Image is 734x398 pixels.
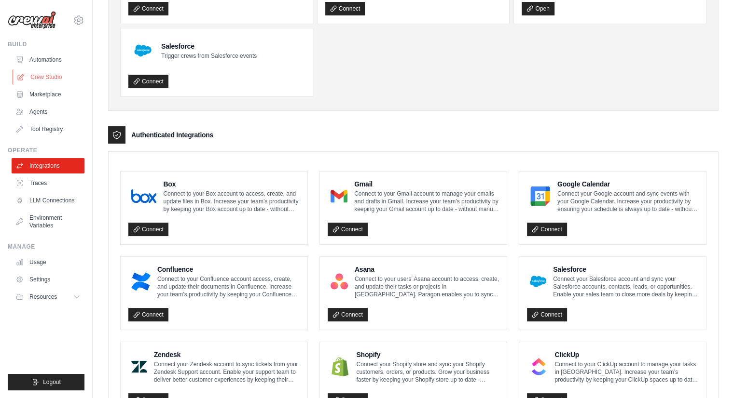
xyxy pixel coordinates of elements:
a: Connect [128,2,168,15]
h3: Authenticated Integrations [131,130,213,140]
a: Connect [527,308,567,321]
h4: Asana [355,265,499,274]
a: Tool Registry [12,121,84,137]
a: Connect [325,2,365,15]
p: Connect your Shopify store and sync your Shopify customers, orders, or products. Grow your busine... [356,360,499,384]
a: Connect [128,223,168,236]
img: Zendesk Logo [131,357,147,376]
a: Environment Variables [12,210,84,233]
p: Trigger crews from Salesforce events [161,52,257,60]
a: Connect [128,308,168,321]
h4: Zendesk [154,350,300,359]
h4: Shopify [356,350,499,359]
a: Agents [12,104,84,119]
p: Connect to your users’ Asana account to access, create, and update their tasks or projects in [GE... [355,275,499,298]
h4: Box [163,179,300,189]
a: Connect [328,308,368,321]
img: Google Calendar Logo [530,186,551,206]
h4: ClickUp [554,350,698,359]
p: Connect to your Confluence account access, create, and update their documents in Confluence. Incr... [157,275,300,298]
h4: Salesforce [161,41,257,51]
img: ClickUp Logo [530,357,548,376]
img: Box Logo [131,186,156,206]
div: Operate [8,146,84,154]
div: Manage [8,243,84,251]
a: LLM Connections [12,193,84,208]
span: Logout [43,378,61,386]
img: Shopify Logo [331,357,349,376]
img: Gmail Logo [331,186,347,206]
img: Logo [8,11,56,29]
p: Connect your Google account and sync events with your Google Calendar. Increase your productivity... [557,190,698,213]
p: Connect your Salesforce account and sync your Salesforce accounts, contacts, leads, or opportunit... [553,275,698,298]
a: Connect [328,223,368,236]
a: Connect [128,75,168,88]
p: Connect to your Gmail account to manage your emails and drafts in Gmail. Increase your team’s pro... [354,190,499,213]
h4: Google Calendar [557,179,698,189]
div: Build [8,40,84,48]
h4: Salesforce [553,265,698,274]
a: Open [522,2,554,15]
span: Resources [29,293,57,301]
img: Salesforce Logo [530,272,546,291]
h4: Gmail [354,179,499,189]
a: Marketplace [12,87,84,102]
a: Settings [12,272,84,287]
a: Usage [12,254,84,270]
img: Confluence Logo [131,272,151,291]
button: Logout [8,374,84,390]
button: Resources [12,289,84,305]
a: Integrations [12,158,84,173]
h4: Confluence [157,265,300,274]
p: Connect to your Box account to access, create, and update files in Box. Increase your team’s prod... [163,190,300,213]
a: Crew Studio [13,69,85,85]
img: Salesforce Logo [131,39,154,62]
p: Connect to your ClickUp account to manage your tasks in [GEOGRAPHIC_DATA]. Increase your team’s p... [554,360,698,384]
a: Automations [12,52,84,67]
a: Traces [12,175,84,191]
a: Connect [527,223,567,236]
p: Connect your Zendesk account to sync tickets from your Zendesk Support account. Enable your suppo... [154,360,300,384]
img: Asana Logo [331,272,348,291]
